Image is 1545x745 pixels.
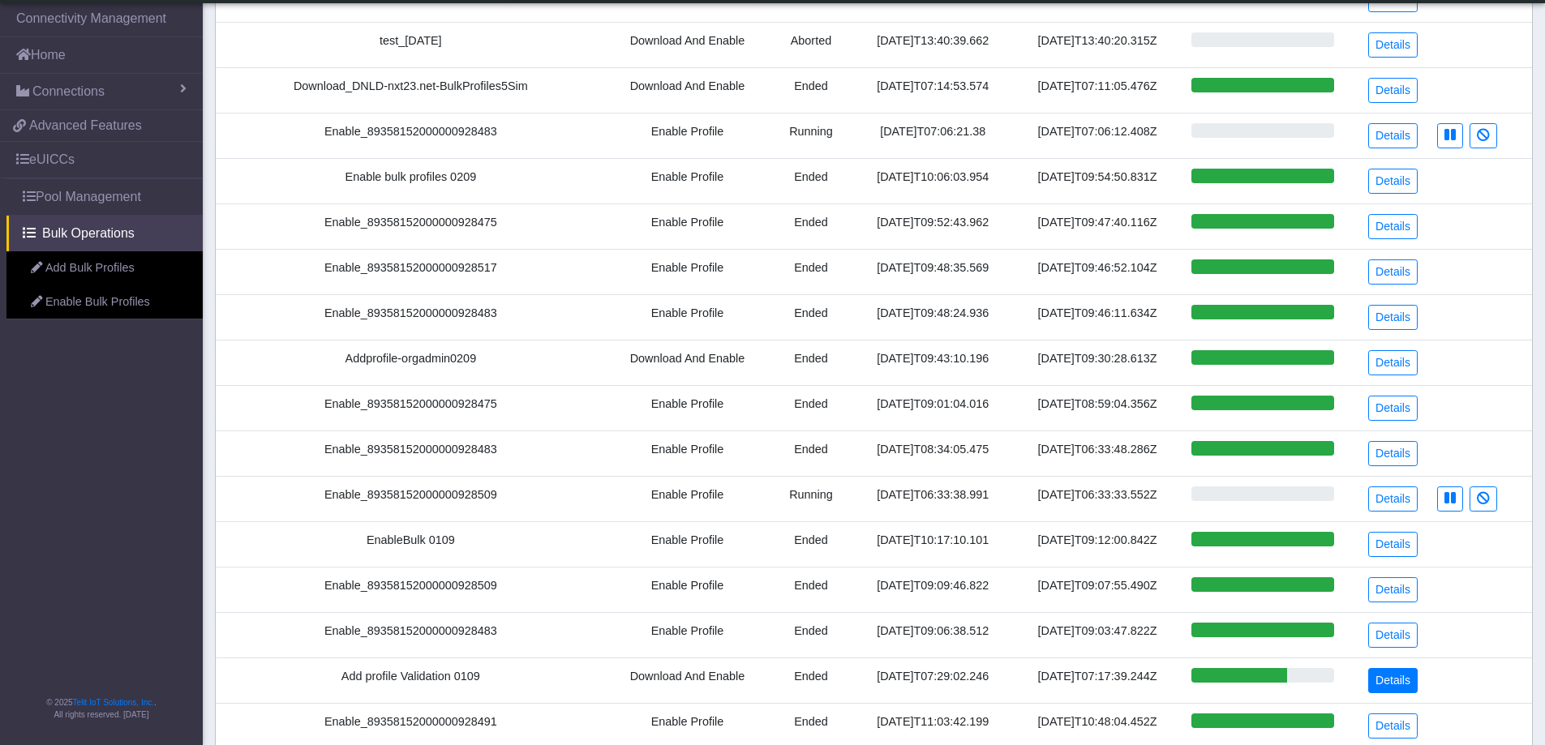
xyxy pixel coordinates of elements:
[853,521,1013,567] td: [DATE]T10:17:10.101
[853,476,1013,521] td: [DATE]T06:33:38.991
[1368,350,1418,375] a: Details
[216,657,606,703] td: Add profile Validation 0109
[216,67,606,113] td: Download_DNLD-nxt23.net-BulkProfiles5Sim
[769,158,852,203] td: Ended
[1013,203,1182,249] td: [DATE]T09:47:40.116Z
[769,567,852,612] td: Ended
[1368,668,1418,693] a: Details
[853,67,1013,113] td: [DATE]T07:14:53.574
[216,22,606,67] td: test_[DATE]
[216,476,606,521] td: Enable_89358152000000928509
[1013,67,1182,113] td: [DATE]T07:11:05.476Z
[1368,305,1418,330] a: Details
[769,22,852,67] td: Aborted
[853,158,1013,203] td: [DATE]T10:06:03.954
[606,430,770,476] td: Enable Profile
[73,698,154,707] a: Telit IoT Solutions, Inc.
[853,294,1013,340] td: [DATE]T09:48:24.936
[216,521,606,567] td: EnableBulk 0109
[606,249,770,294] td: Enable Profile
[769,430,852,476] td: Ended
[606,612,770,657] td: Enable Profile
[1013,521,1182,567] td: [DATE]T09:12:00.842Z
[1368,532,1418,557] a: Details
[853,385,1013,430] td: [DATE]T09:01:04.016
[769,294,852,340] td: Ended
[42,224,135,243] span: Bulk Operations
[769,612,852,657] td: Ended
[769,385,852,430] td: Ended
[1368,396,1418,421] a: Details
[216,249,606,294] td: Enable_89358152000000928517
[29,116,142,135] span: Advanced Features
[853,567,1013,612] td: [DATE]T09:09:46.822
[606,476,770,521] td: Enable Profile
[606,158,770,203] td: Enable Profile
[769,249,852,294] td: Ended
[1013,158,1182,203] td: [DATE]T09:54:50.831Z
[1013,113,1182,158] td: [DATE]T07:06:12.408Z
[6,285,203,319] a: Enable Bulk Profiles
[1013,340,1182,385] td: [DATE]T09:30:28.613Z
[769,657,852,703] td: Ended
[606,22,770,67] td: Download And Enable
[1013,612,1182,657] td: [DATE]T09:03:47.822Z
[606,294,770,340] td: Enable Profile
[216,567,606,612] td: Enable_89358152000000928509
[606,385,770,430] td: Enable Profile
[216,385,606,430] td: Enable_89358152000000928475
[853,657,1013,703] td: [DATE]T07:29:02.246
[1368,441,1418,466] a: Details
[216,113,606,158] td: Enable_89358152000000928483
[216,430,606,476] td: Enable_89358152000000928483
[769,67,852,113] td: Ended
[1013,22,1182,67] td: [DATE]T13:40:20.315Z
[1013,249,1182,294] td: [DATE]T09:46:52.104Z
[853,430,1013,476] td: [DATE]T08:34:05.475
[1368,259,1418,285] a: Details
[1368,623,1418,648] a: Details
[1013,385,1182,430] td: [DATE]T08:59:04.356Z
[1368,78,1418,103] a: Details
[6,251,203,285] a: Add Bulk Profiles
[853,203,1013,249] td: [DATE]T09:52:43.962
[1368,713,1418,739] a: Details
[1368,169,1418,194] a: Details
[853,249,1013,294] td: [DATE]T09:48:35.569
[769,340,852,385] td: Ended
[1013,567,1182,612] td: [DATE]T09:07:55.490Z
[769,476,852,521] td: Running
[606,521,770,567] td: Enable Profile
[606,340,770,385] td: Download And Enable
[769,113,852,158] td: Running
[606,67,770,113] td: Download And Enable
[1368,577,1418,602] a: Details
[853,340,1013,385] td: [DATE]T09:43:10.196
[216,294,606,340] td: Enable_89358152000000928483
[216,158,606,203] td: Enable bulk profiles 0209
[1013,294,1182,340] td: [DATE]T09:46:11.634Z
[1368,486,1418,512] a: Details
[6,216,203,251] a: Bulk Operations
[769,521,852,567] td: Ended
[853,113,1013,158] td: [DATE]T07:06:21.38
[606,567,770,612] td: Enable Profile
[853,612,1013,657] td: [DATE]T09:06:38.512
[1013,476,1182,521] td: [DATE]T06:33:33.552Z
[1368,214,1418,239] a: Details
[216,340,606,385] td: Addprofile-orgadmin0209
[1368,32,1418,58] a: Details
[606,203,770,249] td: Enable Profile
[1013,430,1182,476] td: [DATE]T06:33:48.286Z
[853,22,1013,67] td: [DATE]T13:40:39.662
[606,113,770,158] td: Enable Profile
[32,82,105,101] span: Connections
[216,612,606,657] td: Enable_89358152000000928483
[6,179,203,215] a: Pool Management
[769,203,852,249] td: Ended
[1013,657,1182,703] td: [DATE]T07:17:39.244Z
[606,657,770,703] td: Download And Enable
[1368,123,1418,148] a: Details
[216,203,606,249] td: Enable_89358152000000928475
